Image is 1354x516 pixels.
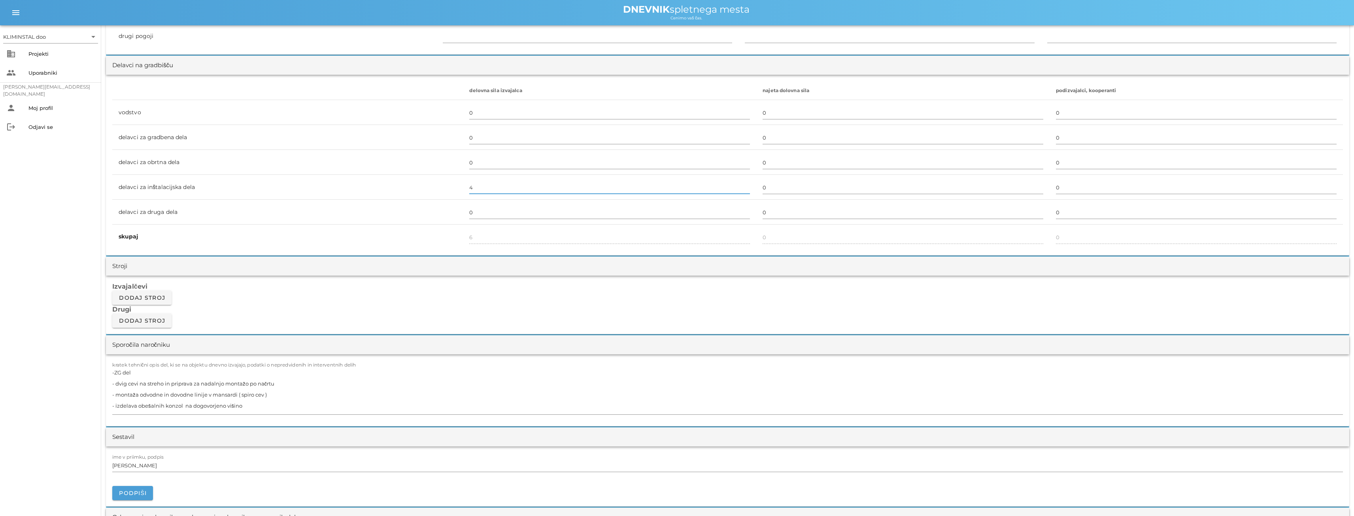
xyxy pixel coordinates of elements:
font: delavci za gradbena dela [119,134,187,141]
i: people [6,68,16,77]
button: Podpiši [112,486,153,500]
input: 0 [1056,156,1337,169]
input: 0 [763,156,1043,169]
input: 0 [1056,131,1337,144]
font: Uporabniki [28,70,57,76]
font: delavci za inštalacijska dela [119,183,195,191]
font: Sestavil [112,433,134,440]
i: menu [11,8,21,17]
font: Dodaj stroj [119,294,165,301]
input: 0 [469,206,750,219]
font: KLIMINSTAL doo [3,34,46,40]
font: delavci za obrtna dela [119,159,179,166]
font: ime v priimku, podpis [112,454,164,460]
input: 0 [763,206,1043,219]
font: skupaj [119,233,138,240]
input: 0 [469,106,750,119]
button: Dodaj stroj [112,291,172,305]
font: delavci za druga dela [119,208,178,215]
font: Izvajalčevi [112,282,147,290]
font: vodstvo [119,109,141,116]
font: podizvajalci, kooperanti [1056,87,1116,93]
input: 0 [763,131,1043,144]
div: KLIMINSTAL doo [3,30,98,43]
font: delovna sila izvajalca [469,87,522,93]
input: 0 [1056,206,1337,219]
input: 0 [469,131,750,144]
font: Odjavi se [28,124,53,130]
input: 0 [763,106,1043,119]
i: business [6,49,16,59]
input: 0 [469,181,750,194]
input: 0 [469,156,750,169]
i: arrow_drop_down [89,32,98,42]
font: Cenimo vaš čas. [670,15,702,21]
font: Projekti [28,51,49,57]
input: 0 [1056,106,1337,119]
button: Dodaj stroj [112,314,172,328]
font: drugi pogoji [119,32,153,40]
font: spletnega mesta [670,4,750,15]
input: 0 [1056,181,1337,194]
font: Stroji [112,262,127,270]
font: najeta dolovna sila [763,87,809,93]
font: Drugi [112,305,132,313]
input: 0 [763,181,1043,194]
font: Sporočila naročniku [112,341,170,348]
font: DNEVNIK [623,4,670,15]
i: person [6,103,16,113]
i: logout [6,122,16,132]
font: [PERSON_NAME][EMAIL_ADDRESS][DOMAIN_NAME] [3,84,90,97]
font: Delavci na gradbišču [112,61,173,69]
iframe: Pripomoček za klepet [1241,431,1354,516]
font: Dodaj stroj [119,317,165,324]
font: Moj profil [28,105,53,111]
font: Podpiši [119,490,147,497]
font: kratek tehnični opis del, ki se na objektu dnevno izvajajo, podatki o nepredvidenih in interventn... [112,362,356,368]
